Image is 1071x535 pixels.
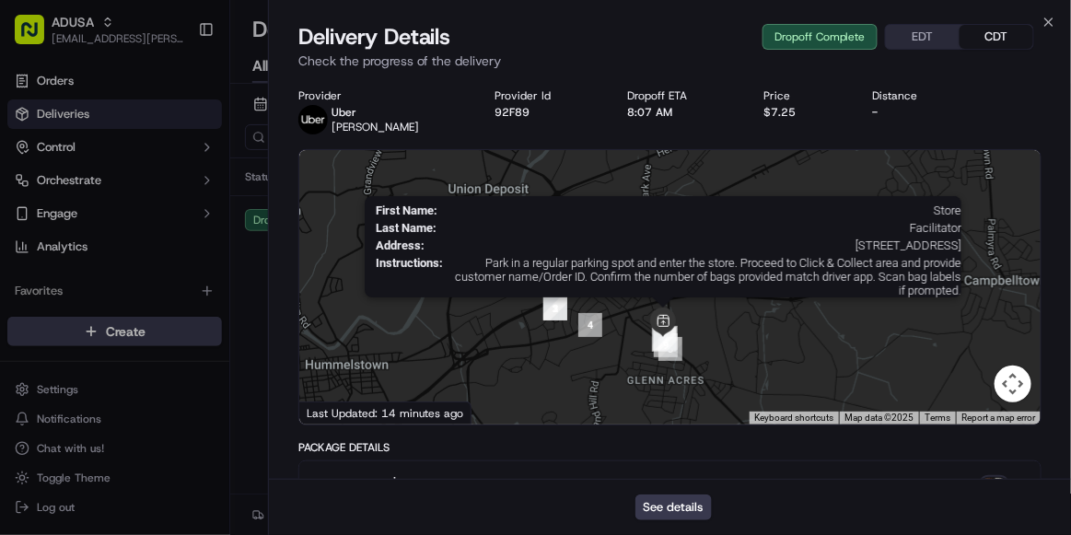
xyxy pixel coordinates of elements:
div: 💻 [156,268,170,283]
a: Powered byPylon [130,310,223,325]
span: [STREET_ADDRESS] [432,238,961,252]
span: API Documentation [174,266,296,285]
div: Provider [298,88,466,103]
div: Start new chat [63,175,302,193]
div: We're available if you need us! [63,193,233,208]
div: $7.25 [764,105,844,120]
div: Last Updated: 14 minutes ago [299,401,471,425]
div: 📗 [18,268,33,283]
div: Dropoff ETA [628,88,735,103]
input: Got a question? Start typing here... [48,118,332,137]
button: grocery bagsphoto_proof_of_delivery image [299,461,1041,520]
a: Report a map error [961,413,1035,423]
span: Address : [376,238,425,252]
button: Keyboard shortcuts [754,412,833,425]
img: 1736555255976-a54dd68f-1ca7-489b-9aae-adbdc363a1c4 [18,175,52,208]
span: Instructions : [376,256,443,297]
div: 8:07 AM [628,105,735,120]
span: Pylon [183,311,223,325]
img: profile_uber_ahold_partner.png [298,105,328,134]
span: [PERSON_NAME] [332,120,419,134]
p: Welcome 👋 [18,73,335,102]
div: 4 [578,313,602,337]
p: Check the progress of the delivery [298,52,1042,70]
div: Provider Id [495,88,599,103]
button: EDT [886,25,960,49]
div: Package Details [298,440,1042,455]
span: Store [445,204,961,217]
span: Delivery Details [298,22,451,52]
a: Terms (opens in new tab) [925,413,950,423]
div: 9 [654,333,678,357]
button: Start new chat [313,180,335,203]
img: photo_proof_of_delivery image [982,478,1007,504]
button: CDT [960,25,1033,49]
span: Knowledge Base [37,266,141,285]
img: Google [304,401,365,425]
a: Open this area in Google Maps (opens a new window) [304,401,365,425]
a: 📗Knowledge Base [11,259,148,292]
div: Price [764,88,844,103]
span: Park in a regular parking spot and enter the store. Proceed to Click & Collect area and provide c... [450,256,961,297]
div: - [873,105,965,120]
span: Last Name : [376,221,437,235]
div: 3 [543,297,567,320]
span: First Name : [376,204,437,217]
a: 💻API Documentation [148,259,303,292]
span: Facilitator [444,221,961,235]
img: Nash [18,17,55,54]
p: Uber [332,105,419,120]
div: Distance [873,88,965,103]
button: See details [635,494,712,520]
span: Map data ©2025 [844,413,914,423]
span: grocery bags [343,472,423,491]
button: 92F89 [495,105,530,120]
button: Map camera controls [995,366,1031,402]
